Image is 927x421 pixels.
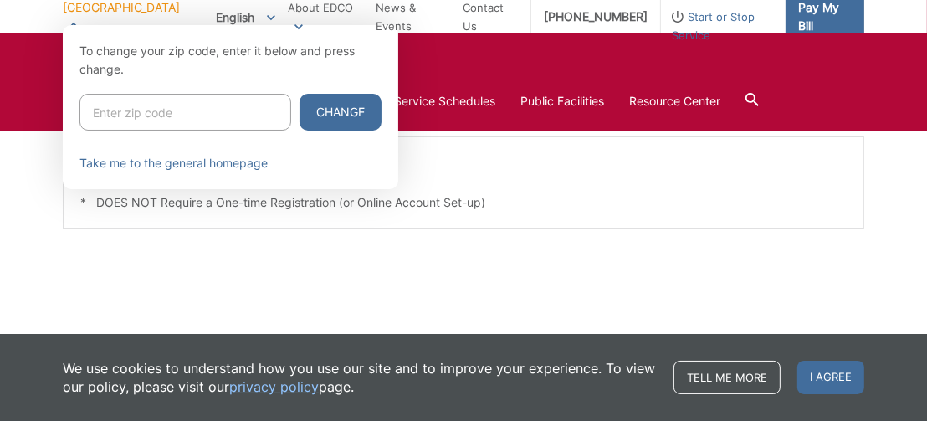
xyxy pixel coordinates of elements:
[673,361,781,394] a: Tell me more
[79,94,291,131] input: Enter zip code
[79,154,268,172] a: Take me to the general homepage
[300,94,382,131] button: Change
[229,377,319,396] a: privacy policy
[63,359,657,396] p: We use cookies to understand how you use our site and to improve your experience. To view our pol...
[79,42,382,79] p: To change your zip code, enter it below and press change.
[203,3,288,31] span: English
